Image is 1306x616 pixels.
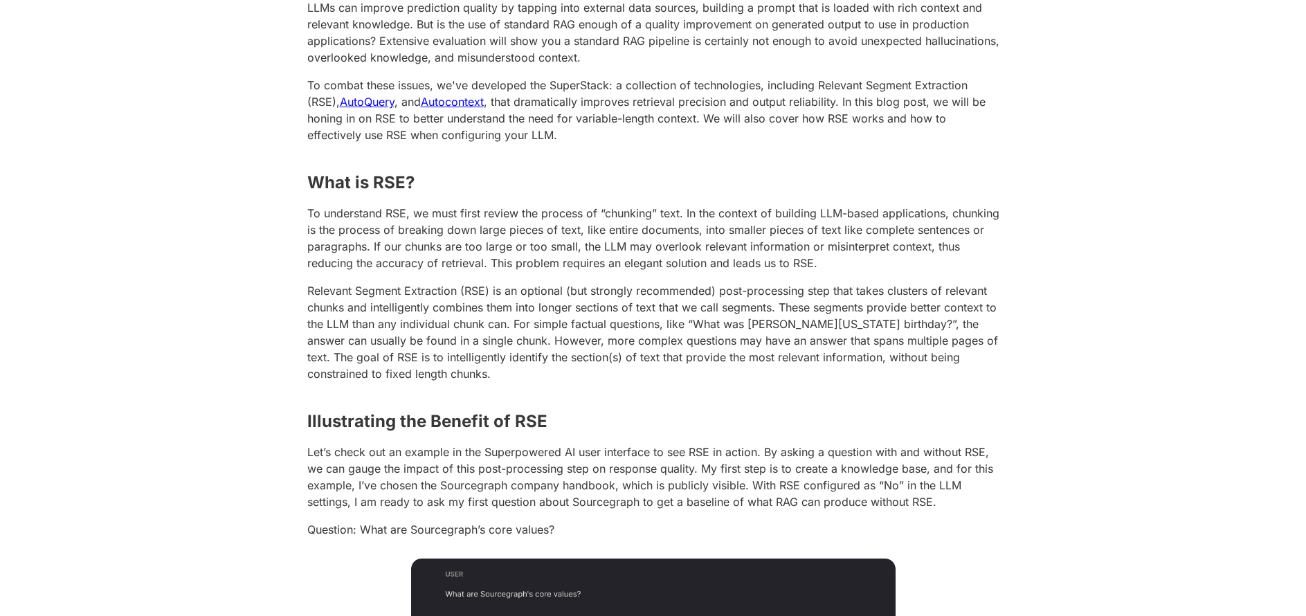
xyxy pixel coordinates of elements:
h2: What is RSE? [307,174,999,191]
p: Relevant Segment Extraction (RSE) is an optional (but strongly recommended) post-processing step ... [307,282,999,382]
a: AutoQuery [340,95,394,109]
a: Autocontext [421,95,484,109]
p: To combat these issues, we've developed the SuperStack: a collection of technologies, including R... [307,77,999,143]
p: To understand RSE, we must first review the process of “chunking” text. In the context of buildin... [307,205,999,271]
h2: Illustrating the Benefit of RSE [307,413,999,430]
p: Let’s check out an example in the Superpowered AI user interface to see RSE in action. By asking ... [307,444,999,510]
p: Question: What are Sourcegraph’s core values? [307,521,999,538]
